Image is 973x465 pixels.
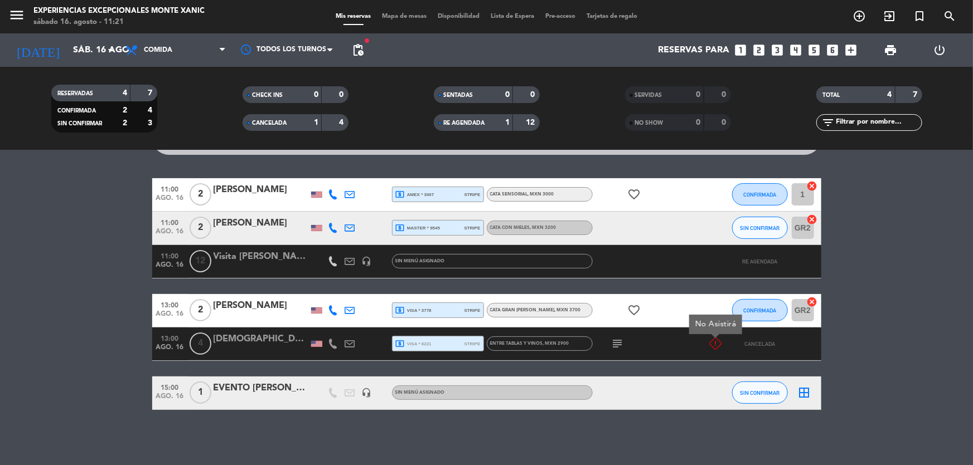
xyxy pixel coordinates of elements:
[742,258,777,265] span: RE AGENDADA
[696,119,701,126] strong: 0
[732,250,788,272] button: RE AGENDADA
[148,106,154,114] strong: 4
[351,43,365,57] span: pending_actions
[490,226,556,230] span: CATA CON MIELES
[395,390,445,395] span: Sin menú asignado
[658,45,729,56] span: Reservas para
[628,304,641,317] i: favorite_border
[339,119,346,126] strong: 4
[689,315,742,334] div: No Asistirá
[485,13,540,19] span: Lista de Espera
[58,91,94,96] span: RESERVADAS
[156,310,184,323] span: ago. 16
[123,106,127,114] strong: 2
[214,381,308,395] div: EVENTO [PERSON_NAME]
[888,91,892,99] strong: 4
[770,43,785,57] i: looks_3
[807,180,818,192] i: cancel
[156,344,184,356] span: ago. 16
[935,7,965,26] span: BUSCAR
[314,91,318,99] strong: 0
[807,214,818,225] i: cancel
[743,192,776,198] span: CONFIRMADA
[395,189,434,199] span: amex * 3007
[8,7,25,27] button: menu
[214,298,308,313] div: [PERSON_NAME]
[33,6,205,17] div: Experiencias Excepcionales Monte Xanic
[144,46,172,54] span: Comida
[395,223,440,233] span: master * 9545
[8,7,25,23] i: menu
[464,224,481,232] span: stripe
[362,256,372,266] i: headset_mic
[156,393,184,405] span: ago. 16
[696,91,701,99] strong: 0
[190,217,211,239] span: 2
[788,43,803,57] i: looks_4
[156,182,184,195] span: 11:00
[807,296,818,307] i: cancel
[732,381,788,404] button: SIN CONFIRMAR
[555,308,581,312] span: , MXN 3700
[156,298,184,311] span: 13:00
[822,116,835,129] i: filter_list
[156,249,184,262] span: 11:00
[823,92,840,98] span: TOTAL
[190,332,211,355] span: 4
[123,89,127,97] strong: 4
[214,249,308,264] div: Visita [PERSON_NAME]
[464,340,481,347] span: stripe
[190,250,211,272] span: 12
[395,259,445,263] span: Sin menú asignado
[376,13,432,19] span: Mapa de mesas
[490,308,581,312] span: CATA GRAN [PERSON_NAME]
[156,380,184,393] span: 15:00
[635,120,664,126] span: NO SHOW
[505,91,510,99] strong: 0
[628,188,641,201] i: favorite_border
[156,216,184,228] span: 11:00
[253,92,283,98] span: CHECK INS
[156,228,184,241] span: ago. 16
[722,91,728,99] strong: 0
[913,91,919,99] strong: 7
[635,92,662,98] span: SERVIDAS
[214,332,308,346] div: [DEMOGRAPHIC_DATA][PERSON_NAME]
[214,216,308,231] div: [PERSON_NAME]
[540,13,581,19] span: Pre-acceso
[362,388,372,398] i: headset_mic
[123,119,127,127] strong: 2
[835,116,922,129] input: Filtrar por nombre...
[339,91,346,99] strong: 0
[156,261,184,274] span: ago. 16
[913,9,926,23] i: turned_in_not
[156,194,184,207] span: ago. 16
[528,192,554,197] span: , MXN 3000
[543,341,569,346] span: , MXN 2900
[395,223,405,233] i: local_atm
[464,191,481,198] span: stripe
[530,91,537,99] strong: 0
[844,7,874,26] span: RESERVAR MESA
[253,120,287,126] span: CANCELADA
[444,92,473,98] span: SENTADAS
[330,13,376,19] span: Mis reservas
[444,120,485,126] span: RE AGENDADA
[8,38,67,62] i: [DATE]
[190,381,211,404] span: 1
[844,43,858,57] i: add_box
[825,43,840,57] i: looks_6
[732,183,788,205] button: CONFIRMADA
[943,9,956,23] i: search
[611,337,625,350] i: subject
[752,43,766,57] i: looks_two
[916,33,965,67] div: LOG OUT
[530,226,556,230] span: , MXN 3200
[490,192,554,197] span: CATA SENSORIAL
[190,299,211,321] span: 2
[395,305,432,315] span: visa * 3778
[190,183,211,205] span: 2
[853,9,866,23] i: add_circle_outline
[58,108,96,114] span: CONFIRMADA
[395,189,405,199] i: local_atm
